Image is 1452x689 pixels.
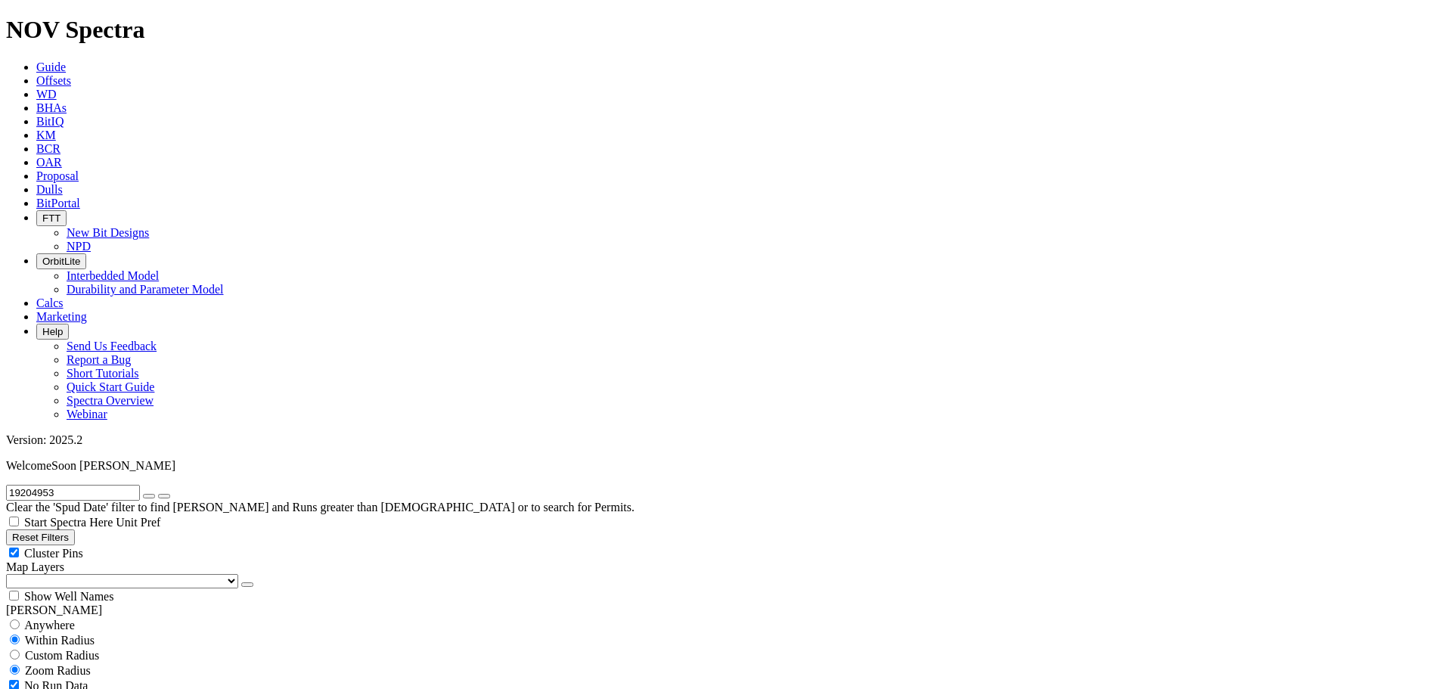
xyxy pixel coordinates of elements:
a: Webinar [67,408,107,421]
a: Spectra Overview [67,394,154,407]
a: Report a Bug [67,353,131,366]
h1: NOV Spectra [6,16,1446,44]
a: Quick Start Guide [67,380,154,393]
a: Send Us Feedback [67,340,157,352]
span: Custom Radius [25,649,99,662]
input: Search [6,485,140,501]
span: Within Radius [25,634,95,647]
button: Reset Filters [6,529,75,545]
span: Anywhere [24,619,75,632]
a: Marketing [36,310,87,323]
span: Unit Pref [116,516,160,529]
a: Calcs [36,296,64,309]
p: Welcome [6,459,1446,473]
span: Start Spectra Here [24,516,113,529]
a: BitPortal [36,197,80,209]
a: New Bit Designs [67,226,149,239]
a: Durability and Parameter Model [67,283,224,296]
span: FTT [42,213,60,224]
input: Start Spectra Here [9,517,19,526]
button: FTT [36,210,67,226]
button: OrbitLite [36,253,86,269]
span: Soon [PERSON_NAME] [51,459,175,472]
span: Map Layers [6,560,64,573]
button: Help [36,324,69,340]
a: BHAs [36,101,67,114]
a: Proposal [36,169,79,182]
a: Guide [36,61,66,73]
span: Cluster Pins [24,547,83,560]
a: WD [36,88,57,101]
span: Help [42,326,63,337]
a: Short Tutorials [67,367,139,380]
a: Dulls [36,183,63,196]
div: [PERSON_NAME] [6,604,1446,617]
a: OAR [36,156,62,169]
a: Offsets [36,74,71,87]
a: NPD [67,240,91,253]
span: OrbitLite [42,256,80,267]
span: Show Well Names [24,590,113,603]
a: BitIQ [36,115,64,128]
a: BCR [36,142,60,155]
span: Zoom Radius [25,664,91,677]
a: Interbedded Model [67,269,159,282]
div: Version: 2025.2 [6,433,1446,447]
span: Clear the 'Spud Date' filter to find [PERSON_NAME] and Runs greater than [DEMOGRAPHIC_DATA] or to... [6,501,634,514]
a: KM [36,129,56,141]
